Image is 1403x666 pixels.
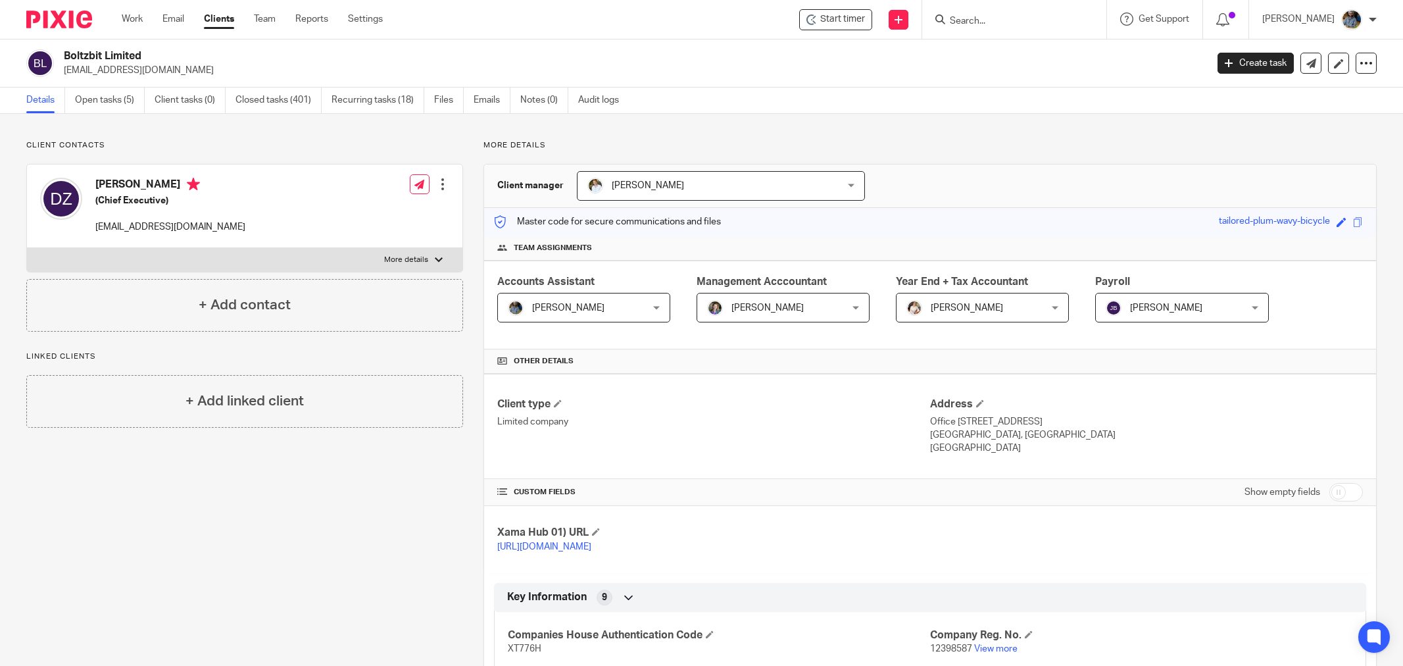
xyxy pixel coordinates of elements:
span: Year End + Tax Accountant [896,276,1028,287]
span: [PERSON_NAME] [612,181,684,190]
input: Search [948,16,1067,28]
h4: Address [930,397,1363,411]
a: [URL][DOMAIN_NAME] [497,542,591,551]
p: Limited company [497,415,930,428]
h2: Boltzbit Limited [64,49,971,63]
span: 9 [602,591,607,604]
a: Files [434,88,464,113]
img: svg%3E [40,178,82,220]
a: Notes (0) [520,88,568,113]
span: XT776H [508,644,541,653]
p: [GEOGRAPHIC_DATA] [930,442,1363,455]
img: Jaskaran%20Singh.jpeg [1341,9,1362,30]
a: Email [162,13,184,26]
i: Primary [187,178,200,191]
span: [PERSON_NAME] [1130,303,1202,313]
div: Boltzbit Limited [799,9,872,30]
span: [PERSON_NAME] [731,303,804,313]
p: Office [STREET_ADDRESS] [930,415,1363,428]
a: Emails [474,88,510,113]
h4: CUSTOM FIELDS [497,487,930,498]
p: Linked clients [26,351,463,362]
h4: Client type [497,397,930,411]
h4: [PERSON_NAME] [95,178,245,194]
h3: Client manager [497,179,564,192]
span: 12398587 [930,644,972,653]
a: Audit logs [578,88,629,113]
a: View more [974,644,1018,653]
a: Closed tasks (401) [235,88,322,113]
span: Key Information [507,590,587,604]
label: Show empty fields [1244,486,1320,499]
a: Team [254,13,276,26]
h4: Xama Hub 01) URL [497,526,930,540]
a: Work [122,13,143,26]
a: Details [26,88,65,113]
a: Recurring tasks (18) [332,88,424,113]
p: [PERSON_NAME] [1262,13,1335,26]
span: Other details [514,356,574,367]
p: [EMAIL_ADDRESS][DOMAIN_NAME] [64,64,1198,77]
h4: + Add linked client [185,391,304,411]
p: [GEOGRAPHIC_DATA], [GEOGRAPHIC_DATA] [930,428,1363,442]
div: tailored-plum-wavy-bicycle [1219,215,1330,230]
span: [PERSON_NAME] [532,303,604,313]
img: svg%3E [26,49,54,77]
a: Open tasks (5) [75,88,145,113]
span: Get Support [1139,14,1189,24]
p: Client contacts [26,140,463,151]
span: [PERSON_NAME] [931,303,1003,313]
a: Client tasks (0) [155,88,226,113]
img: sarah-royle.jpg [587,178,603,193]
h4: Company Reg. No. [930,628,1352,642]
p: [EMAIL_ADDRESS][DOMAIN_NAME] [95,220,245,234]
p: Master code for secure communications and files [494,215,721,228]
a: Clients [204,13,234,26]
img: svg%3E [1106,300,1121,316]
img: Kayleigh%20Henson.jpeg [906,300,922,316]
h4: + Add contact [199,295,291,315]
img: 1530183611242%20(1).jpg [707,300,723,316]
span: Start timer [820,13,865,26]
h4: Companies House Authentication Code [508,628,930,642]
a: Reports [295,13,328,26]
img: Jaskaran%20Singh.jpeg [508,300,524,316]
a: Settings [348,13,383,26]
p: More details [384,255,428,265]
span: Payroll [1095,276,1130,287]
span: Management Acccountant [697,276,827,287]
img: Pixie [26,11,92,28]
a: Create task [1218,53,1294,74]
span: Accounts Assistant [497,276,595,287]
h5: (Chief Executive) [95,194,245,207]
span: Team assignments [514,243,592,253]
p: More details [483,140,1377,151]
